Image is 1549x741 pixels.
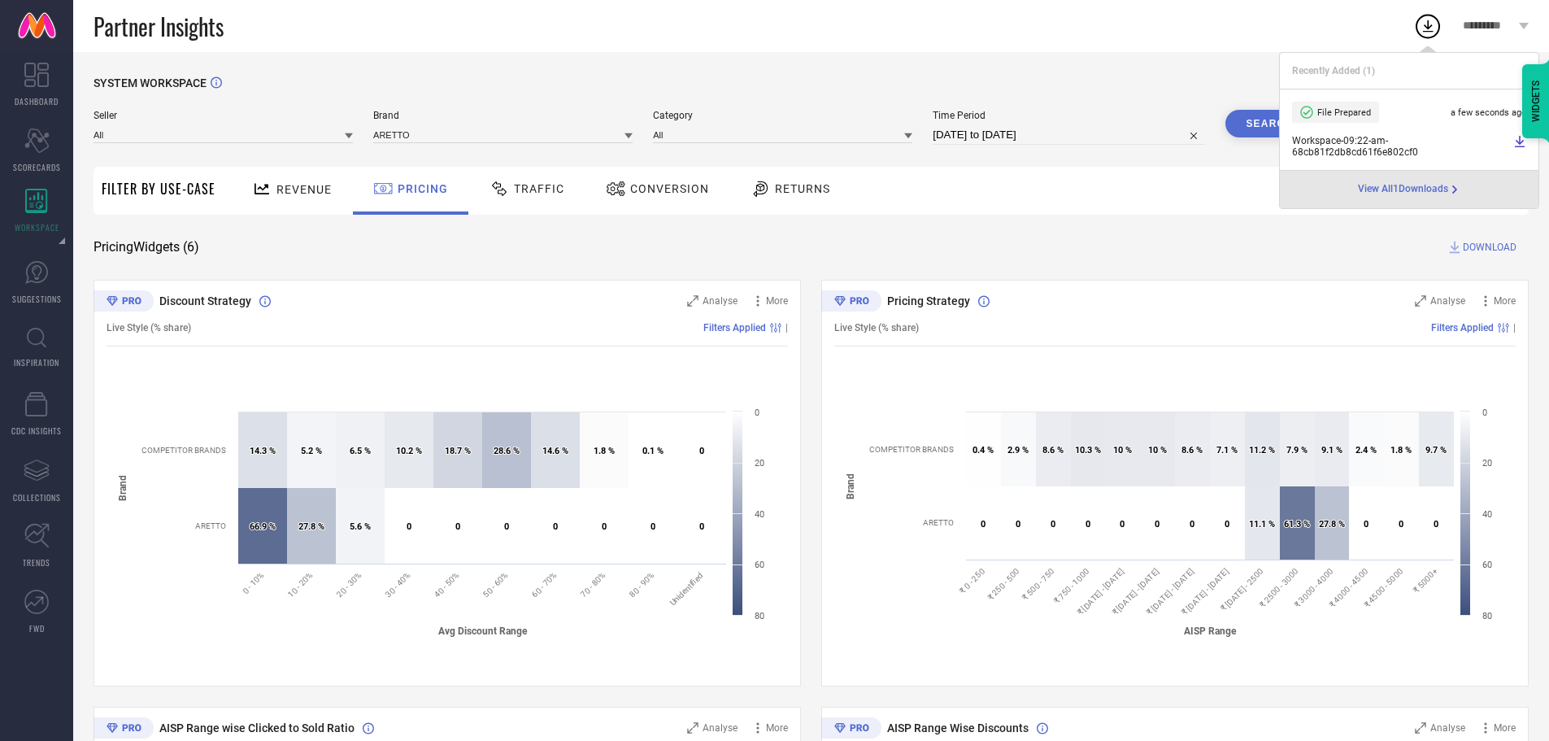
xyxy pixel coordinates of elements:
text: 9.1 % [1321,445,1342,455]
div: Open download list [1413,11,1442,41]
text: 0 [1434,519,1438,530]
text: ₹ 3000 - 4000 [1292,566,1334,608]
span: More [1494,295,1516,307]
span: COLLECTIONS [13,491,61,503]
text: 7.1 % [1216,445,1238,455]
span: SCORECARDS [13,161,61,173]
span: View All 1 Downloads [1358,183,1448,196]
text: 11.1 % [1249,519,1275,530]
span: INSPIRATION [14,356,59,368]
text: ₹ 250 - 500 [986,566,1021,602]
text: 10 % [1148,445,1167,455]
span: Filter By Use-Case [102,179,215,198]
text: 10 % [1113,445,1132,455]
span: Pricing Widgets ( 6 ) [94,239,199,255]
text: 0 - 10% [241,570,265,595]
text: 66.9 % [250,521,276,532]
span: More [766,295,788,307]
text: ₹ 5000+ [1412,566,1440,595]
a: Download [1513,135,1526,158]
span: Live Style (% share) [107,322,191,333]
text: 6.5 % [350,446,371,456]
span: FWD [29,622,45,634]
text: ₹ 4000 - 4500 [1327,566,1369,608]
text: 9.7 % [1425,445,1447,455]
span: Brand [373,110,633,121]
span: Pricing [398,182,448,195]
span: Returns [775,182,830,195]
svg: Zoom [1415,722,1426,734]
text: 20 - 30% [335,570,363,599]
text: 27.8 % [298,521,324,532]
text: 14.6 % [542,446,568,456]
text: 0 [553,521,558,532]
input: Select time period [933,125,1205,145]
div: Premium [821,290,881,315]
text: 0.1 % [642,446,664,456]
text: 20 [1482,458,1492,469]
text: 80 [755,611,764,621]
span: Revenue [276,183,332,196]
span: Analyse [1430,295,1465,307]
svg: Zoom [687,295,698,307]
text: ₹ 4500 - 5000 [1362,566,1404,608]
text: 0 [504,521,509,532]
span: DASHBOARD [15,95,59,107]
text: 0 [699,446,704,456]
text: 40 - 50% [433,570,461,599]
text: 40 [1482,509,1492,520]
text: 40 [755,509,764,520]
span: a few seconds ago [1451,107,1526,118]
text: 1.8 % [1390,445,1412,455]
text: ₹ [DATE] - [DATE] [1180,566,1230,617]
span: | [785,322,788,333]
text: 60 - 70% [530,570,559,599]
span: Time Period [933,110,1205,121]
svg: Zoom [687,722,698,734]
span: Live Style (% share) [834,322,919,333]
span: More [1494,722,1516,734]
text: 27.8 % [1319,519,1345,530]
text: ₹ 500 - 750 [1020,566,1056,602]
text: COMPETITOR BRANDS [141,446,226,455]
text: ₹ [DATE] - 2500 [1219,566,1265,612]
text: ₹ 750 - 1000 [1052,566,1091,605]
span: Category [653,110,912,121]
text: 0 [1120,519,1125,530]
span: Recently Added ( 1 ) [1292,65,1375,76]
span: Pricing Strategy [887,294,970,307]
text: 60 [755,560,764,570]
text: 0 [407,521,411,532]
text: ₹ [DATE] - [DATE] [1145,566,1195,617]
text: 0 [1482,408,1487,418]
text: 7.9 % [1286,445,1308,455]
text: 80 - 90% [628,570,656,599]
text: 2.4 % [1355,445,1377,455]
text: 18.7 % [445,446,471,456]
text: 0 [1399,519,1403,530]
text: 0 [1225,519,1229,530]
text: 28.6 % [494,446,520,456]
span: SYSTEM WORKSPACE [94,76,207,89]
span: DOWNLOAD [1463,239,1516,255]
text: 0 [602,521,607,532]
text: 14.3 % [250,446,276,456]
span: Seller [94,110,353,121]
span: Filters Applied [703,322,766,333]
text: Unidentified [668,570,705,607]
text: ARETTO [195,521,226,530]
span: AISP Range wise Clicked to Sold Ratio [159,721,355,734]
text: ₹ 2500 - 3000 [1258,566,1300,608]
text: 8.6 % [1042,445,1064,455]
text: 10.2 % [396,446,422,456]
text: 0 [1016,519,1020,530]
text: 50 - 60% [481,570,510,599]
text: 0 [1155,519,1160,530]
span: File Prepared [1317,107,1371,118]
text: COMPETITOR BRANDS [869,445,954,454]
tspan: Avg Discount Range [438,625,528,636]
span: Conversion [630,182,709,195]
text: 5.2 % [301,446,322,456]
span: Analyse [703,295,738,307]
span: CDC INSIGHTS [11,425,62,437]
